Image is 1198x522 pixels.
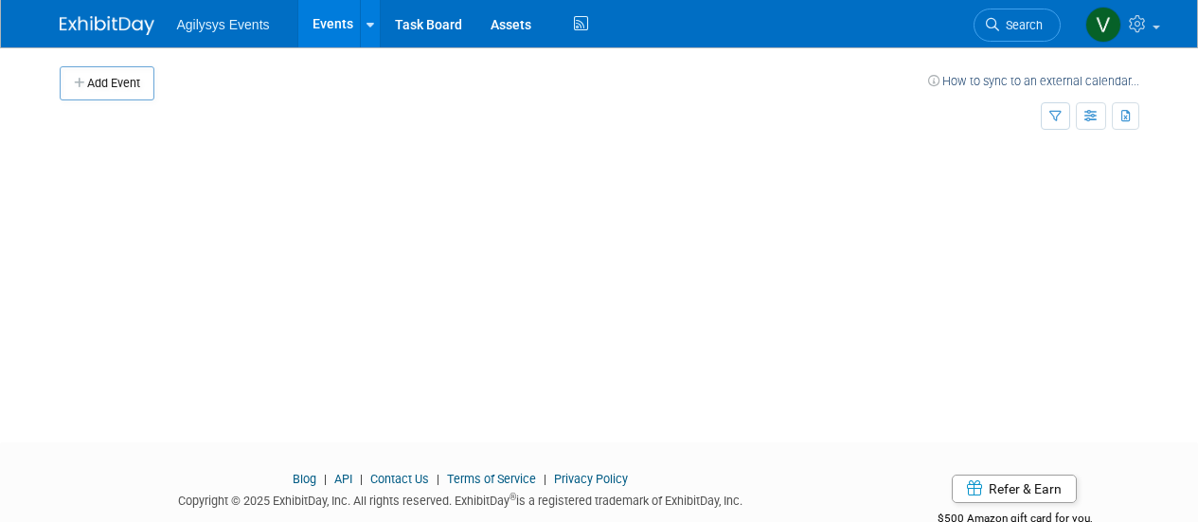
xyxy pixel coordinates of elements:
[60,488,863,510] div: Copyright © 2025 ExhibitDay, Inc. All rights reserved. ExhibitDay is a registered trademark of Ex...
[928,74,1139,88] a: How to sync to an external calendar...
[974,9,1061,42] a: Search
[370,472,429,486] a: Contact Us
[1085,7,1121,43] img: Vaitiare Munoz
[60,66,154,100] button: Add Event
[432,472,444,486] span: |
[319,472,331,486] span: |
[177,17,270,32] span: Agilysys Events
[554,472,628,486] a: Privacy Policy
[510,492,516,502] sup: ®
[447,472,536,486] a: Terms of Service
[952,475,1077,503] a: Refer & Earn
[355,472,367,486] span: |
[60,16,154,35] img: ExhibitDay
[999,18,1043,32] span: Search
[293,472,316,486] a: Blog
[334,472,352,486] a: API
[539,472,551,486] span: |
